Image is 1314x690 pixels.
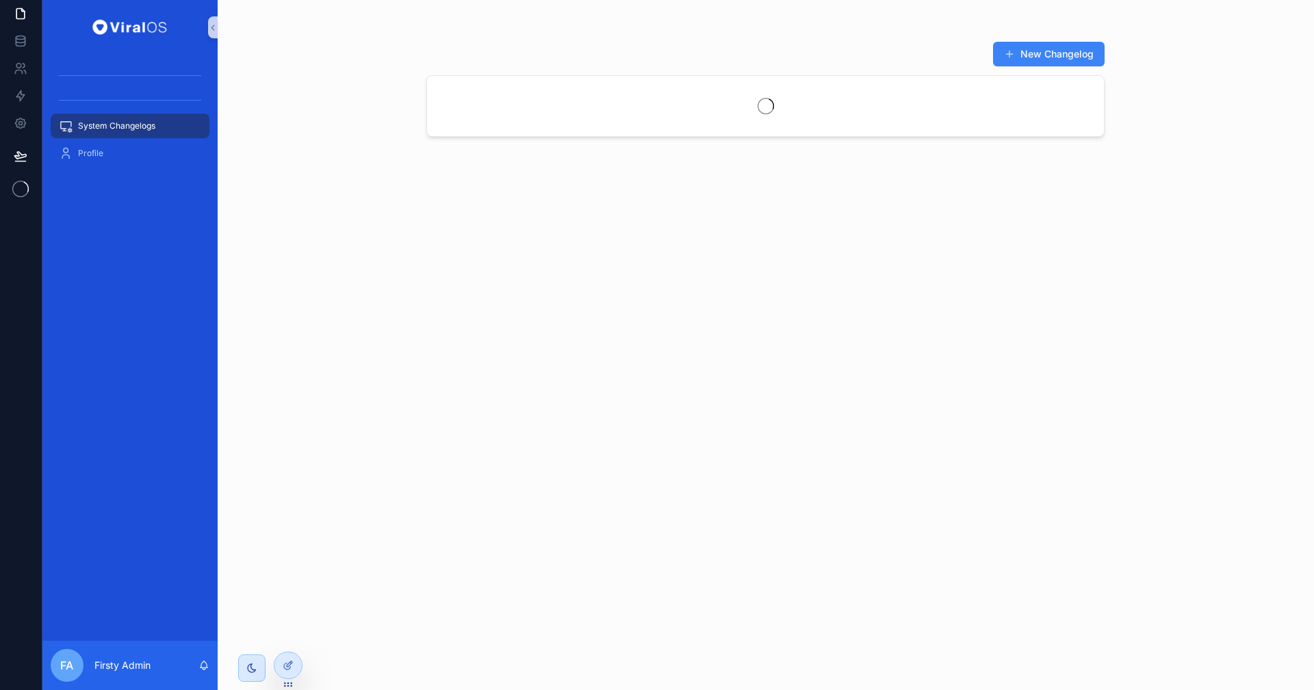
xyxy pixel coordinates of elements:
[51,141,209,166] a: Profile
[51,114,209,138] a: System Changelogs
[94,659,151,672] p: Firsty Admin
[89,16,170,38] img: App logo
[78,120,155,131] span: System Changelogs
[993,42,1105,66] button: New Changelog
[78,148,103,159] span: Profile
[42,55,218,183] div: scrollable content
[60,657,73,674] span: FA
